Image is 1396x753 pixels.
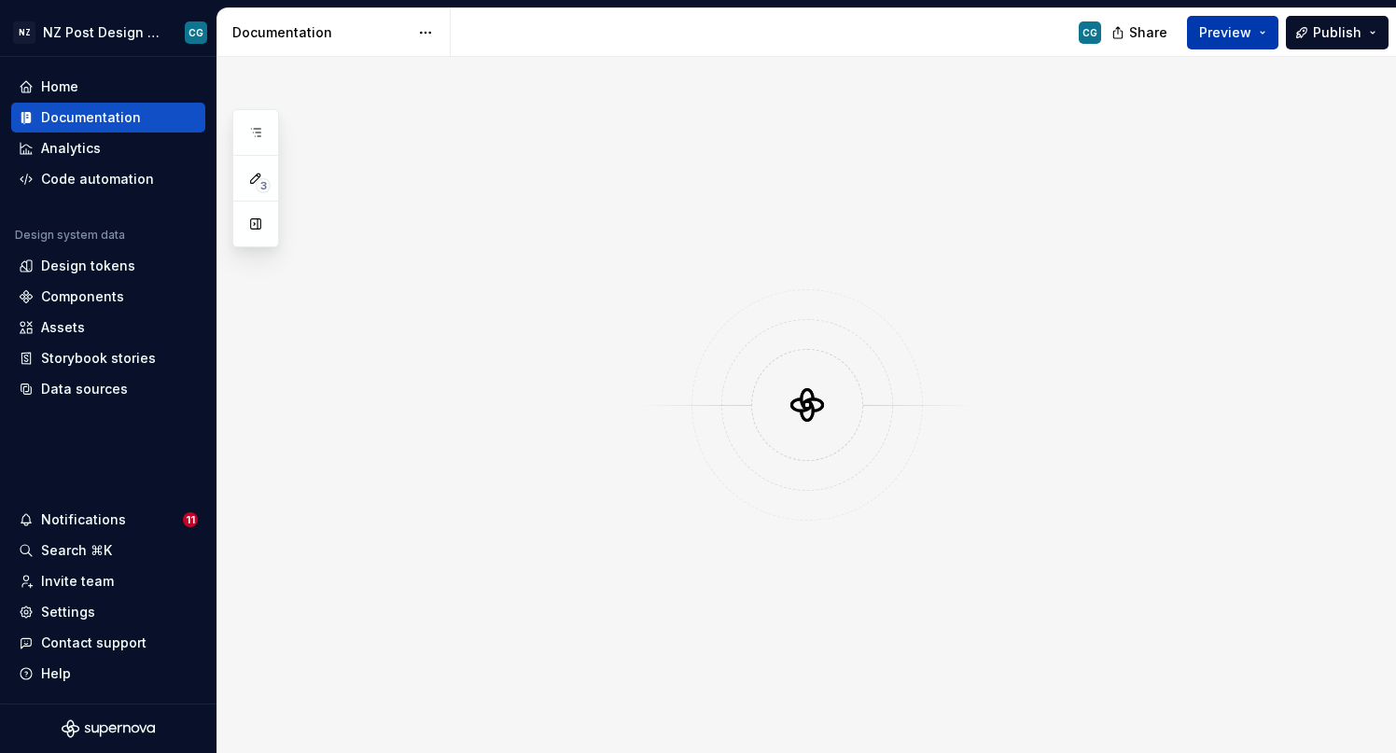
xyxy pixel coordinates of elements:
a: Design tokens [11,251,205,281]
div: NZ [13,21,35,44]
div: Documentation [232,23,409,42]
span: Publish [1313,23,1361,42]
div: Assets [41,318,85,337]
div: Data sources [41,380,128,398]
div: Code automation [41,170,154,188]
a: Components [11,282,205,312]
a: Documentation [11,103,205,132]
span: 3 [256,178,271,193]
a: Assets [11,313,205,342]
div: Analytics [41,139,101,158]
div: Notifications [41,510,126,529]
div: Documentation [41,108,141,127]
a: Storybook stories [11,343,205,373]
div: Storybook stories [41,349,156,368]
div: NZ Post Design System [43,23,162,42]
a: Analytics [11,133,205,163]
span: Preview [1199,23,1251,42]
button: Contact support [11,628,205,658]
svg: Supernova Logo [62,719,155,738]
div: Settings [41,603,95,621]
div: Components [41,287,124,306]
div: Contact support [41,634,147,652]
span: Share [1129,23,1167,42]
div: Design tokens [41,257,135,275]
a: Code automation [11,164,205,194]
button: Publish [1286,16,1389,49]
a: Invite team [11,566,205,596]
span: 11 [183,512,198,527]
a: Data sources [11,374,205,404]
button: Help [11,659,205,689]
div: CG [1082,25,1097,40]
div: Help [41,664,71,683]
div: Invite team [41,572,114,591]
div: Search ⌘K [41,541,112,560]
div: CG [188,25,203,40]
button: NZNZ Post Design SystemCG [4,12,213,52]
button: Search ⌘K [11,536,205,565]
button: Notifications11 [11,505,205,535]
button: Preview [1187,16,1278,49]
button: Share [1102,16,1180,49]
div: Design system data [15,228,125,243]
a: Home [11,72,205,102]
a: Settings [11,597,205,627]
div: Home [41,77,78,96]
